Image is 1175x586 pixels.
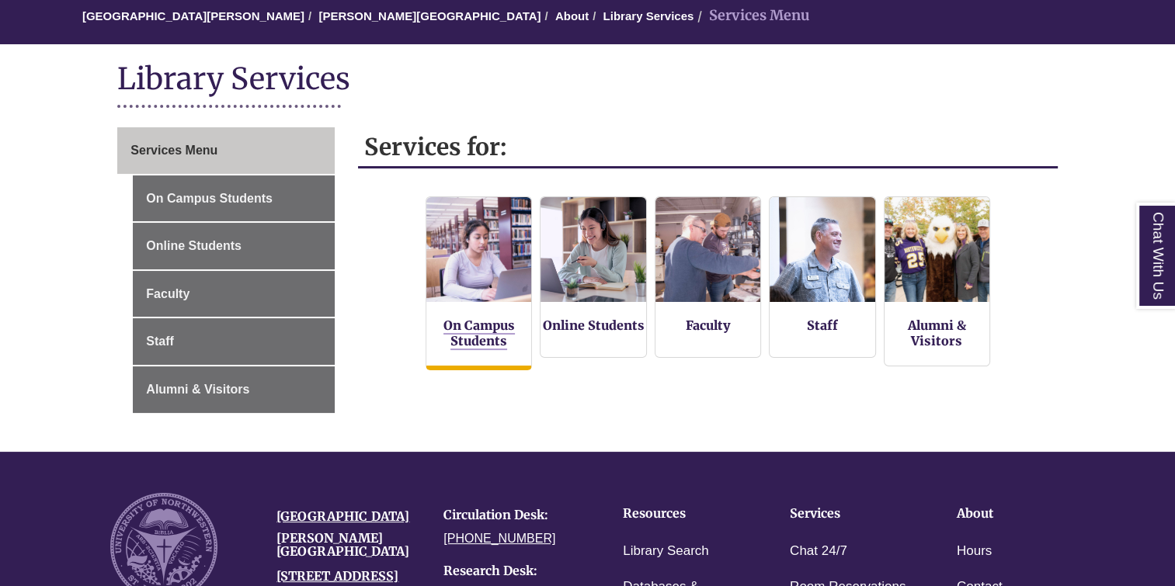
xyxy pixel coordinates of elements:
[807,317,838,333] a: Staff
[358,127,1057,168] h2: Services for:
[117,127,335,413] div: Guide Page Menu
[957,507,1076,521] h4: About
[318,9,541,23] a: [PERSON_NAME][GEOGRAPHIC_DATA]
[276,532,420,559] h4: [PERSON_NAME][GEOGRAPHIC_DATA]
[133,318,335,365] a: Staff
[276,508,409,524] a: [GEOGRAPHIC_DATA]
[790,507,909,521] h4: Services
[655,197,760,302] img: Faculty Resources
[885,197,989,302] img: Alumni and Visitors Services
[426,197,531,302] img: On Campus Students Services
[543,317,645,333] a: Online Students
[133,175,335,222] a: On Campus Students
[133,271,335,317] a: Faculty
[623,540,709,563] a: Library Search
[133,223,335,269] a: Online Students
[117,127,335,174] a: Services Menu
[790,540,847,563] a: Chat 24/7
[957,540,992,563] a: Hours
[770,197,874,302] img: Staff Services
[555,9,589,23] a: About
[117,60,1057,101] h1: Library Services
[443,532,555,545] a: [PHONE_NUMBER]
[82,9,304,23] a: [GEOGRAPHIC_DATA][PERSON_NAME]
[443,508,587,522] h4: Circulation Desk:
[133,366,335,413] a: Alumni & Visitors
[443,317,515,350] a: On Campus Students
[686,317,731,333] a: Faculty
[908,317,966,348] a: Alumni & Visitors
[541,197,645,302] img: Online Students Services
[443,564,587,578] h4: Research Desk:
[603,9,694,23] a: Library Services
[623,507,742,521] h4: Resources
[694,5,810,27] li: Services Menu
[130,144,217,157] span: Services Menu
